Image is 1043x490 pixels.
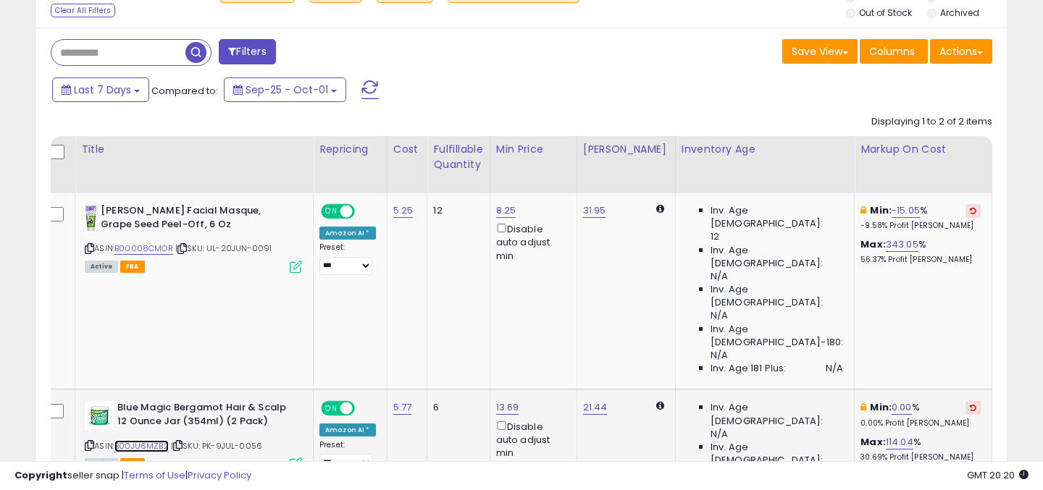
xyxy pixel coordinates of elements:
[892,203,920,218] a: -15.05
[319,227,376,240] div: Amazon AI *
[124,468,185,482] a: Terms of Use
[711,349,728,362] span: N/A
[85,401,302,468] div: ASIN:
[583,400,608,415] a: 21.44
[860,401,981,428] div: %
[319,423,376,436] div: Amazon AI *
[711,428,728,441] span: N/A
[85,261,118,273] span: All listings currently available for purchase on Amazon
[319,242,376,275] div: Preset:
[711,362,787,375] span: Inv. Age 181 Plus:
[871,115,992,129] div: Displaying 1 to 2 of 2 items
[171,440,262,452] span: | SKU: PK-9JUL-0056
[14,469,251,483] div: seller snap | |
[120,261,145,273] span: FBA
[85,204,302,271] div: ASIN:
[224,77,346,102] button: Sep-25 - Oct-01
[219,39,275,64] button: Filters
[393,203,414,218] a: 5.25
[859,7,912,19] label: Out of Stock
[860,435,886,449] b: Max:
[711,323,843,349] span: Inv. Age [DEMOGRAPHIC_DATA]-180:
[85,401,114,430] img: 5195IEtkE7L._SL40_.jpg
[940,7,979,19] label: Archived
[860,255,981,265] p: 56.37% Profit [PERSON_NAME]
[246,83,328,97] span: Sep-25 - Oct-01
[353,206,376,218] span: OFF
[892,400,912,415] a: 0.00
[583,142,669,157] div: [PERSON_NAME]
[711,309,728,322] span: N/A
[869,44,915,59] span: Columns
[175,242,272,254] span: | SKU: UL-20JUN-0091
[433,142,483,172] div: Fulfillable Quantity
[855,136,992,193] th: The percentage added to the cost of goods (COGS) that forms the calculator for Min & Max prices.
[114,242,173,255] a: B00008CMOR
[682,142,848,157] div: Inventory Age
[711,244,843,270] span: Inv. Age [DEMOGRAPHIC_DATA]:
[860,436,981,462] div: %
[433,401,478,414] div: 6
[188,468,251,482] a: Privacy Policy
[496,400,519,415] a: 13.69
[930,39,992,64] button: Actions
[860,221,981,231] p: -9.58% Profit [PERSON_NAME]
[870,203,892,217] b: Min:
[81,142,307,157] div: Title
[393,400,412,415] a: 5.77
[496,221,566,263] div: Disable auto adjust min
[151,84,218,98] span: Compared to:
[353,402,376,415] span: OFF
[496,142,571,157] div: Min Price
[886,237,918,252] a: 343.05
[860,204,981,231] div: %
[101,204,277,235] b: [PERSON_NAME] Facial Masque, Grape Seed Peel-Off, 6 Oz
[319,142,381,157] div: Repricing
[782,39,858,64] button: Save View
[886,435,913,449] a: 114.04
[860,418,981,428] p: 0.00% Profit [PERSON_NAME]
[496,418,566,460] div: Disable auto adjust min
[583,203,606,218] a: 31.95
[74,83,131,97] span: Last 7 Days
[711,401,843,427] span: Inv. Age [DEMOGRAPHIC_DATA]:
[870,400,892,414] b: Min:
[711,270,728,283] span: N/A
[52,77,149,102] button: Last 7 Days
[322,402,340,415] span: ON
[117,401,293,431] b: Blue Magic Bergamot Hair & Scalp 12 Ounce Jar (354ml) (2 Pack)
[14,468,67,482] strong: Copyright
[860,142,986,157] div: Markup on Cost
[85,204,97,233] img: 41U9wI6g0zL._SL40_.jpg
[433,204,478,217] div: 12
[114,440,169,452] a: B00JU6MZB2
[322,206,340,218] span: ON
[711,441,843,467] span: Inv. Age [DEMOGRAPHIC_DATA]:
[319,440,376,473] div: Preset:
[120,458,145,470] span: FBA
[711,204,843,230] span: Inv. Age [DEMOGRAPHIC_DATA]:
[393,142,422,157] div: Cost
[860,452,981,462] p: 30.69% Profit [PERSON_NAME]
[860,237,886,251] b: Max:
[860,39,928,64] button: Columns
[51,4,115,17] div: Clear All Filters
[826,362,843,375] span: N/A
[711,230,719,243] span: 12
[860,238,981,265] div: %
[967,468,1029,482] span: 2025-10-9 20:20 GMT
[496,203,516,218] a: 8.25
[85,458,118,470] span: All listings currently available for purchase on Amazon
[711,283,843,309] span: Inv. Age [DEMOGRAPHIC_DATA]:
